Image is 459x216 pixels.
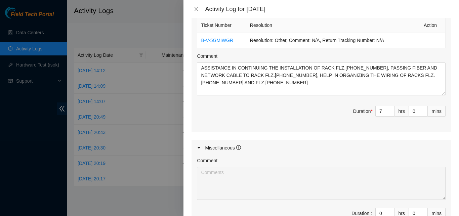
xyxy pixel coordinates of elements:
[428,106,446,117] div: mins
[197,157,217,164] label: Comment
[197,18,246,33] th: Ticket Number
[197,167,446,200] textarea: Comment
[205,5,451,13] div: Activity Log for [DATE]
[246,18,420,33] th: Resolution
[201,38,233,43] a: B-V-5GMIWGR
[197,62,446,95] textarea: Comment
[197,52,217,60] label: Comment
[205,144,241,152] div: Miscellaneous
[192,140,451,156] div: Miscellaneous info-circle
[246,33,420,48] td: Resolution: Other, Comment: N/A, Return Tracking Number: N/A
[197,146,201,150] span: caret-right
[420,18,446,33] th: Action
[353,107,373,115] div: Duration
[194,6,199,12] span: close
[395,106,409,117] div: hrs
[236,145,241,150] span: info-circle
[192,6,201,12] button: Close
